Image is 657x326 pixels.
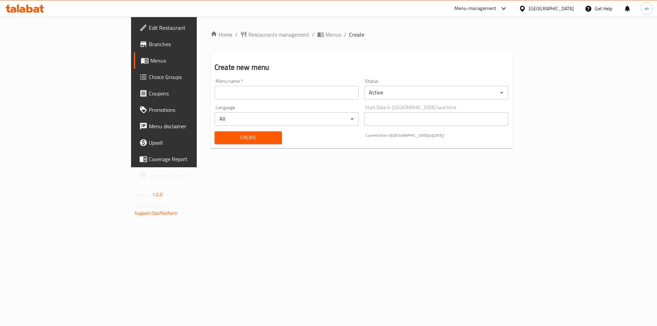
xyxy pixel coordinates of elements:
span: Promotions [149,106,235,114]
a: Menus [317,30,341,39]
input: Please enter Menu name [215,86,359,100]
span: Version: [134,190,151,199]
span: Branches [149,40,235,48]
div: Menu-management [454,4,497,13]
div: Active [364,86,508,100]
div: [GEOGRAPHIC_DATA] [529,5,574,12]
div: All [215,112,359,126]
span: Menus [325,30,341,39]
a: Grocery Checklist [134,167,241,184]
p: Current time in [GEOGRAPHIC_DATA] is [DATE] [365,132,508,139]
span: Create [220,133,276,142]
a: Coupons [134,85,241,102]
a: Restaurants management [240,30,309,39]
nav: breadcrumb [210,30,512,39]
a: Promotions [134,102,241,118]
span: Grocery Checklist [149,171,235,180]
a: Support.OpsPlatform [134,209,178,218]
span: m [645,5,649,12]
span: Create [349,30,364,39]
span: 1.0.0 [152,190,163,199]
span: Restaurants management [248,30,309,39]
h2: Create new menu [215,62,508,73]
span: Choice Groups [149,73,235,81]
a: Choice Groups [134,69,241,85]
span: Menus [150,56,235,65]
li: / [312,30,314,39]
a: Menus [134,52,241,69]
a: Branches [134,36,241,52]
a: Edit Restaurant [134,19,241,36]
a: Coverage Report [134,151,241,167]
span: Upsell [149,139,235,147]
a: Menu disclaimer [134,118,241,134]
span: Menu disclaimer [149,122,235,130]
li: / [344,30,346,39]
span: Coverage Report [149,155,235,163]
span: Coupons [149,89,235,97]
span: Edit Restaurant [149,24,235,32]
button: Create [215,131,282,144]
span: Get support on: [134,202,166,211]
a: Upsell [134,134,241,151]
